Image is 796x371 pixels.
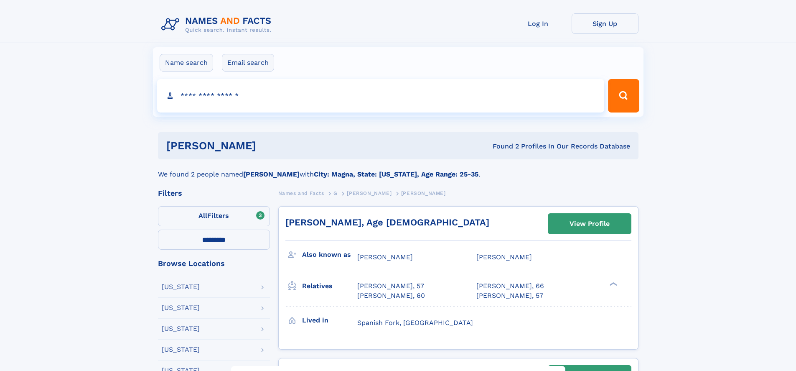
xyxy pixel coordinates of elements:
div: [US_STATE] [162,346,200,353]
div: ❯ [608,281,618,287]
div: View Profile [570,214,610,233]
a: [PERSON_NAME], 66 [476,281,544,291]
img: Logo Names and Facts [158,13,278,36]
a: G [333,188,338,198]
span: All [198,212,207,220]
button: Search Button [608,79,639,113]
div: [US_STATE] [162,284,200,290]
a: Log In [505,13,572,34]
span: G [333,190,338,196]
h3: Also known as [302,248,357,262]
div: Browse Locations [158,260,270,267]
a: [PERSON_NAME], 57 [357,281,424,291]
div: Filters [158,189,270,197]
a: [PERSON_NAME], 60 [357,291,425,300]
span: [PERSON_NAME] [401,190,446,196]
a: Sign Up [572,13,638,34]
a: [PERSON_NAME], Age [DEMOGRAPHIC_DATA] [285,217,489,228]
label: Name search [160,54,213,72]
h1: [PERSON_NAME] [166,141,374,151]
a: View Profile [548,214,631,234]
span: Spanish Fork, [GEOGRAPHIC_DATA] [357,319,473,327]
div: [US_STATE] [162,304,200,311]
input: search input [157,79,605,113]
span: [PERSON_NAME] [347,190,392,196]
div: [US_STATE] [162,325,200,332]
h3: Relatives [302,279,357,293]
h3: Lived in [302,313,357,328]
b: City: Magna, State: [US_STATE], Age Range: 25-35 [314,170,478,178]
div: Found 2 Profiles In Our Records Database [374,142,630,151]
div: We found 2 people named with . [158,159,638,179]
label: Email search [222,54,274,72]
a: Names and Facts [278,188,324,198]
span: [PERSON_NAME] [476,253,532,261]
b: [PERSON_NAME] [243,170,300,178]
a: [PERSON_NAME], 57 [476,291,543,300]
a: [PERSON_NAME] [347,188,392,198]
label: Filters [158,206,270,226]
span: [PERSON_NAME] [357,253,413,261]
